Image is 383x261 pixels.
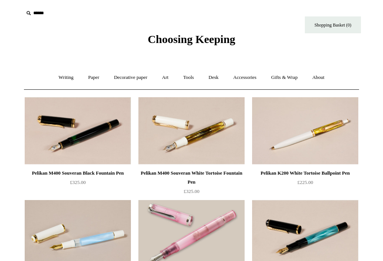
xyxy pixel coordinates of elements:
a: Decorative paper [107,68,154,87]
span: Choosing Keeping [148,33,235,45]
a: About [306,68,331,87]
a: Pelikan K200 White Tortoise Ballpoint Pen Pelikan K200 White Tortoise Ballpoint Pen [252,97,358,165]
img: Pelikan K200 White Tortoise Ballpoint Pen [252,97,358,165]
img: Pelikan M400 Souveran White Tortoise Fountain Pen [138,97,245,165]
div: Pelikan K200 White Tortoise Ballpoint Pen [254,169,356,178]
a: Accessories [227,68,263,87]
a: Pelikan M400 Souveran Black Fountain Pen £325.00 [25,169,131,199]
span: £325.00 [184,188,199,194]
a: Pelikan K200 White Tortoise Ballpoint Pen £225.00 [252,169,358,199]
a: Writing [52,68,80,87]
a: Art [155,68,175,87]
div: Pelikan M400 Souveran Black Fountain Pen [27,169,129,178]
a: Choosing Keeping [148,39,235,44]
div: Pelikan M400 Souveran White Tortoise Fountain Pen [140,169,243,187]
a: Pelikan M400 Souveran White Tortoise Fountain Pen £325.00 [138,169,245,199]
a: Paper [82,68,106,87]
a: Shopping Basket (0) [305,16,361,33]
a: Tools [177,68,201,87]
a: Desk [202,68,226,87]
a: Pelikan M400 Souveran Black Fountain Pen Pelikan M400 Souveran Black Fountain Pen [25,97,131,165]
a: Gifts & Wrap [264,68,304,87]
img: Pelikan M400 Souveran Black Fountain Pen [25,97,131,165]
a: Pelikan M400 Souveran White Tortoise Fountain Pen Pelikan M400 Souveran White Tortoise Fountain Pen [138,97,245,165]
span: £225.00 [297,179,313,185]
span: £325.00 [70,179,86,185]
